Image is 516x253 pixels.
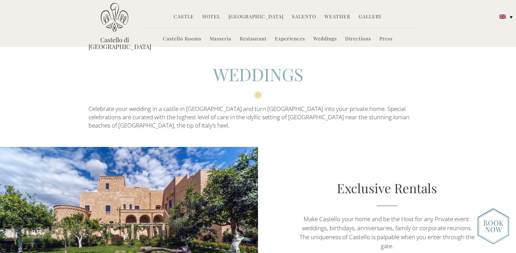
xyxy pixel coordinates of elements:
[379,35,393,43] a: Press
[89,63,427,99] h2: WEDDINGS
[210,35,231,43] a: Masseria
[345,35,371,43] a: Directions
[297,215,477,251] p: Make Castello your home and be the Host for any Private event: weddings, birthdays, anniversaries...
[359,13,382,21] a: Gallery
[163,35,201,43] a: Castello Rooms
[478,208,509,244] img: enquire_today_weddings_page.png
[478,208,509,244] img: new-booknow.png
[337,179,437,196] a: Exclusive Rentals
[174,13,194,21] a: Castle
[202,13,220,21] a: Hotel
[324,13,350,21] a: Weather
[240,35,267,43] a: Restaurant
[229,13,284,21] a: [GEOGRAPHIC_DATA]
[499,15,506,19] img: English
[275,35,305,43] a: Experiences
[313,35,337,43] a: Weddings
[101,3,128,32] img: Castello di Ugento
[89,36,140,50] a: Castello di [GEOGRAPHIC_DATA]
[89,105,427,130] p: Celebrate your wedding in a castle in [GEOGRAPHIC_DATA] and turn [GEOGRAPHIC_DATA] into your priv...
[292,13,316,21] a: Salento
